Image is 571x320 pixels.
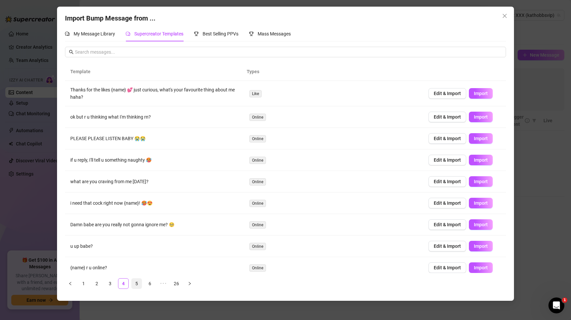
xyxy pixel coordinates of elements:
[469,176,493,187] button: Import
[75,48,502,56] input: Search messages...
[474,243,488,249] span: Import
[474,91,488,96] span: Import
[474,265,488,270] span: Import
[249,90,262,97] span: Like
[469,219,493,230] button: Import
[434,114,461,120] span: Edit & Import
[474,200,488,206] span: Import
[428,133,466,144] button: Edit & Import
[145,279,155,289] a: 6
[428,198,466,208] button: Edit & Import
[203,31,238,36] span: Best Selling PPVs
[92,279,102,289] a: 2
[469,88,493,99] button: Import
[65,31,70,36] span: comment
[79,279,89,289] a: 1
[428,155,466,165] button: Edit & Import
[105,279,115,289] a: 3
[474,114,488,120] span: Import
[171,278,182,289] li: 26
[68,282,72,286] span: left
[469,241,493,251] button: Import
[65,106,244,128] td: ok but r u thinking what I'm thinking rn?
[65,14,156,22] span: Import Bump Message from ...
[105,278,115,289] li: 3
[562,297,567,303] span: 1
[249,243,266,250] span: Online
[65,63,241,81] th: Template
[65,257,244,279] td: {name} r u online?
[434,265,461,270] span: Edit & Import
[184,278,195,289] button: right
[469,112,493,122] button: Import
[158,278,168,289] span: •••
[428,176,466,187] button: Edit & Import
[502,13,507,19] span: close
[428,262,466,273] button: Edit & Import
[428,241,466,251] button: Edit & Import
[469,262,493,273] button: Import
[474,222,488,227] span: Import
[499,11,510,21] button: Close
[249,200,266,207] span: Online
[434,200,461,206] span: Edit & Import
[428,219,466,230] button: Edit & Import
[499,13,510,19] span: Close
[249,264,266,272] span: Online
[74,31,115,36] span: My Message Library
[65,214,244,236] td: Damn babe are you really not gonna ignore me? 🥺
[126,31,130,36] span: comment
[434,243,461,249] span: Edit & Import
[474,157,488,163] span: Import
[474,179,488,184] span: Import
[194,31,199,36] span: trophy
[249,114,266,121] span: Online
[184,278,195,289] li: Next Page
[118,278,129,289] li: 4
[469,198,493,208] button: Import
[249,178,266,186] span: Online
[474,136,488,141] span: Import
[65,149,244,171] td: if u reply, I'll tell u something naughty 🥵
[249,157,266,164] span: Online
[65,128,244,149] td: PLEASE PLEASE LISTEN BABY 😭😭
[158,278,168,289] li: Next 5 Pages
[131,278,142,289] li: 5
[241,63,417,81] th: Types
[171,279,181,289] a: 26
[434,136,461,141] span: Edit & Import
[428,88,466,99] button: Edit & Import
[434,179,461,184] span: Edit & Import
[65,192,244,214] td: i need that cock right now {name}! 🥵😍
[65,278,76,289] button: left
[434,91,461,96] span: Edit & Import
[469,155,493,165] button: Import
[65,81,244,106] td: Thanks for the likes {name} 💕 just curious, what's your favourite thing about me haha?
[469,133,493,144] button: Import
[249,31,254,36] span: trophy
[69,50,74,54] span: search
[118,279,128,289] a: 4
[249,221,266,229] span: Online
[188,282,192,286] span: right
[145,278,155,289] li: 6
[65,278,76,289] li: Previous Page
[434,222,461,227] span: Edit & Import
[78,278,89,289] li: 1
[134,31,183,36] span: Supercreator Templates
[65,236,244,257] td: u up babe?
[132,279,142,289] a: 5
[65,171,244,192] td: what are you craving from me [DATE]?
[548,297,564,313] iframe: Intercom live chat
[434,157,461,163] span: Edit & Import
[92,278,102,289] li: 2
[258,31,291,36] span: Mass Messages
[249,135,266,142] span: Online
[428,112,466,122] button: Edit & Import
